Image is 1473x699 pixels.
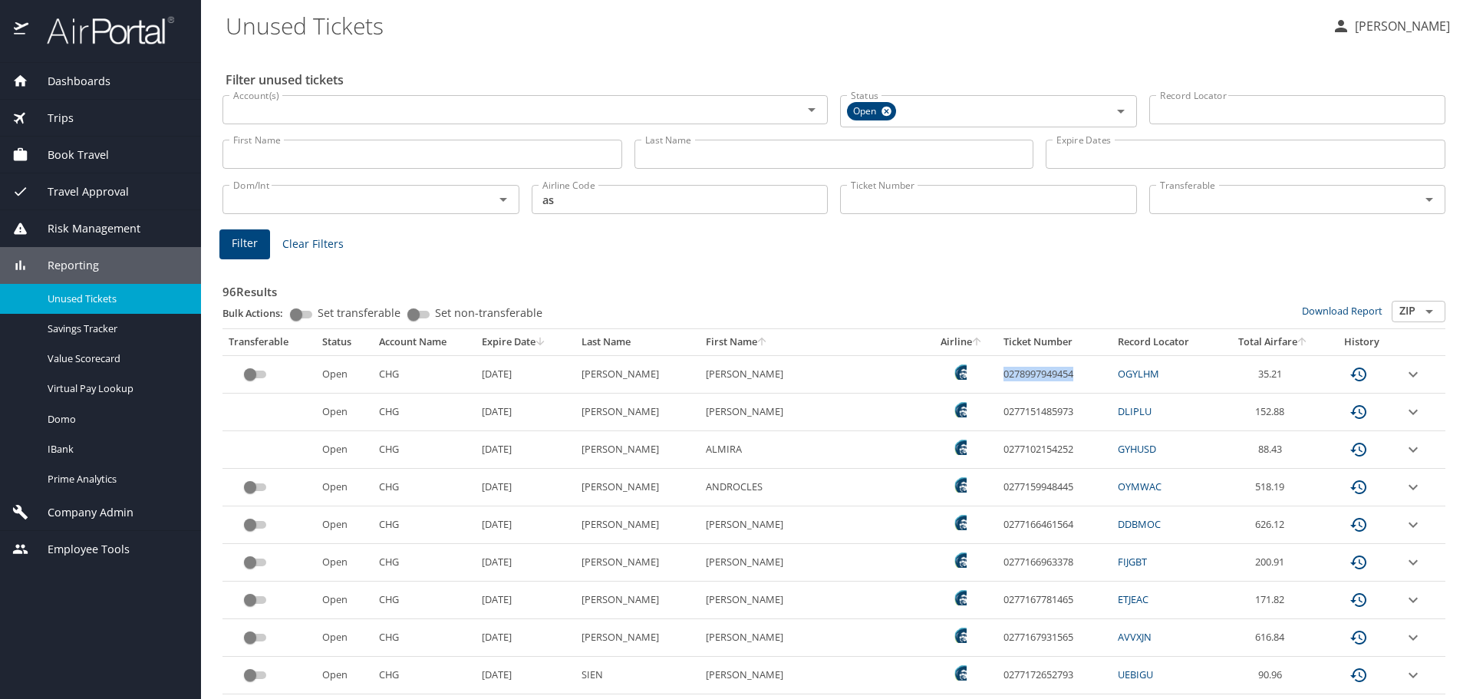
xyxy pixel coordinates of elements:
[373,329,476,355] th: Account Name
[1326,329,1398,355] th: History
[997,582,1112,619] td: 0277167781465
[997,657,1112,694] td: 0277172652793
[476,469,575,506] td: [DATE]
[316,506,373,544] td: Open
[1118,442,1156,456] a: GYHUSD
[476,355,575,393] td: [DATE]
[1118,668,1153,681] a: UEBIGU
[1404,666,1422,684] button: expand row
[373,619,476,657] td: CHG
[48,472,183,486] span: Prime Analytics
[373,355,476,393] td: CHG
[1220,394,1326,431] td: 152.88
[1220,355,1326,393] td: 35.21
[48,292,183,306] span: Unused Tickets
[476,582,575,619] td: [DATE]
[28,541,130,558] span: Employee Tools
[575,506,700,544] td: [PERSON_NAME]
[219,229,270,259] button: Filter
[951,628,967,643] img: Alaska Airlines
[222,274,1445,301] h3: 96 Results
[1118,592,1148,606] a: ETJEAC
[927,329,997,355] th: Airline
[951,440,967,455] img: Alaska Airlines
[1220,469,1326,506] td: 518.19
[1220,431,1326,469] td: 88.43
[575,469,700,506] td: [PERSON_NAME]
[476,657,575,694] td: [DATE]
[951,665,967,681] img: Alaska Airlines
[1220,329,1326,355] th: Total Airfare
[476,431,575,469] td: [DATE]
[997,469,1112,506] td: 0277159948445
[373,469,476,506] td: CHG
[316,469,373,506] td: Open
[476,394,575,431] td: [DATE]
[1404,516,1422,534] button: expand row
[951,552,967,568] img: Alaska Airlines
[1302,304,1382,318] a: Download Report
[575,329,700,355] th: Last Name
[28,147,109,163] span: Book Travel
[575,582,700,619] td: [PERSON_NAME]
[28,504,133,521] span: Company Admin
[575,544,700,582] td: [PERSON_NAME]
[997,394,1112,431] td: 0277151485973
[1220,582,1326,619] td: 171.82
[48,381,183,396] span: Virtual Pay Lookup
[476,329,575,355] th: Expire Date
[575,619,700,657] td: [PERSON_NAME]
[28,257,99,274] span: Reporting
[28,110,74,127] span: Trips
[1110,101,1132,122] button: Open
[700,619,928,657] td: [PERSON_NAME]
[48,351,183,366] span: Value Scorecard
[997,544,1112,582] td: 0277166963378
[316,394,373,431] td: Open
[1118,367,1159,381] a: OGYLHM
[700,506,928,544] td: [PERSON_NAME]
[1297,338,1308,348] button: sort
[951,515,967,530] img: Alaska Airlines
[28,220,140,237] span: Risk Management
[951,402,967,417] img: L8AARQzEq7l8WCUAAAAASUVORK5CYII=
[1118,517,1161,531] a: DDBMOC
[1118,555,1147,569] a: FIJGBT
[14,15,30,45] img: icon-airportal.png
[700,582,928,619] td: [PERSON_NAME]
[997,619,1112,657] td: 0277167931565
[373,544,476,582] td: CHG
[997,329,1112,355] th: Ticket Number
[1326,12,1456,40] button: [PERSON_NAME]
[316,544,373,582] td: Open
[1220,544,1326,582] td: 200.91
[1404,440,1422,459] button: expand row
[373,506,476,544] td: CHG
[575,355,700,393] td: [PERSON_NAME]
[226,2,1320,49] h1: Unused Tickets
[373,657,476,694] td: CHG
[997,355,1112,393] td: 0278997949454
[318,308,400,318] span: Set transferable
[801,99,822,120] button: Open
[847,102,896,120] div: Open
[1118,480,1162,493] a: OYMWAC
[972,338,983,348] button: sort
[1404,553,1422,572] button: expand row
[373,582,476,619] td: CHG
[1404,403,1422,421] button: expand row
[316,431,373,469] td: Open
[535,338,546,348] button: sort
[229,335,310,349] div: Transferable
[476,619,575,657] td: [DATE]
[316,355,373,393] td: Open
[1419,189,1440,210] button: Open
[28,183,129,200] span: Travel Approval
[282,235,344,254] span: Clear Filters
[435,308,542,318] span: Set non-transferable
[1220,619,1326,657] td: 616.84
[48,442,183,457] span: IBank
[997,506,1112,544] td: 0277166461564
[493,189,514,210] button: Open
[316,619,373,657] td: Open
